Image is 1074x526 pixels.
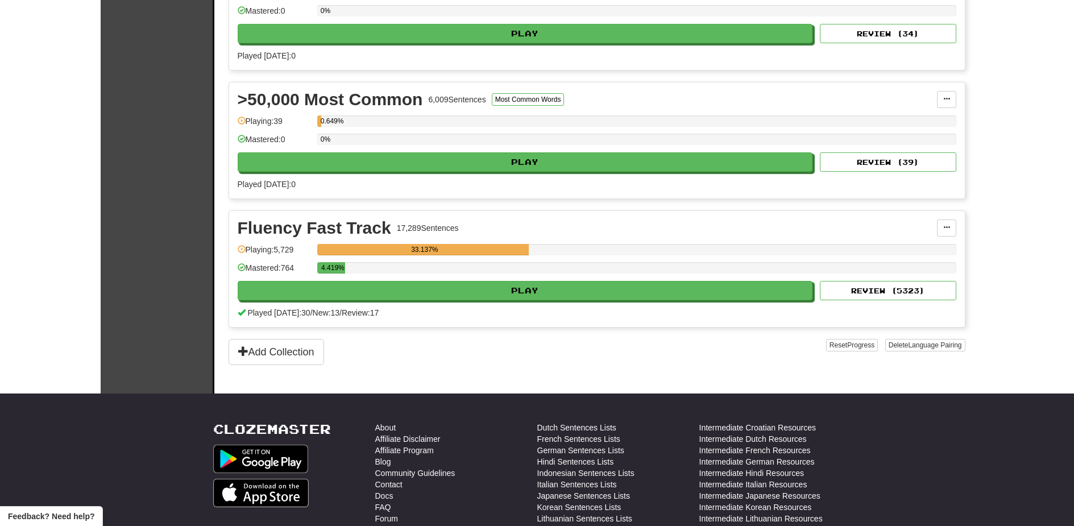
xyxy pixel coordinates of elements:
button: Review (5323) [820,281,956,300]
div: Mastered: 0 [238,134,312,152]
span: Played [DATE]: 30 [247,308,310,317]
button: DeleteLanguage Pairing [885,339,965,351]
span: / [339,308,342,317]
a: French Sentences Lists [537,433,620,445]
div: 4.419% [321,262,345,274]
div: >50,000 Most Common [238,91,423,108]
div: 33.137% [321,244,529,255]
img: Get it on Google Play [213,445,309,473]
span: Played [DATE]: 0 [238,180,296,189]
img: Get it on App Store [213,479,309,507]
span: Language Pairing [908,341,961,349]
a: Hindi Sentences Lists [537,456,614,467]
a: Intermediate Hindi Resources [699,467,804,479]
a: Contact [375,479,403,490]
span: / [310,308,313,317]
div: Mastered: 0 [238,5,312,24]
a: Intermediate Japanese Resources [699,490,820,502]
a: Intermediate German Resources [699,456,815,467]
a: Intermediate Korean Resources [699,502,812,513]
a: German Sentences Lists [537,445,624,456]
button: Play [238,24,813,43]
a: Community Guidelines [375,467,455,479]
a: Clozemaster [213,422,331,436]
button: Most Common Words [492,93,565,106]
button: Review (39) [820,152,956,172]
a: Japanese Sentences Lists [537,490,630,502]
a: Intermediate Lithuanian Resources [699,513,823,524]
div: Mastered: 764 [238,262,312,281]
button: Play [238,152,813,172]
a: Forum [375,513,398,524]
a: Affiliate Disclaimer [375,433,441,445]
a: Blog [375,456,391,467]
a: Dutch Sentences Lists [537,422,616,433]
div: Playing: 5,729 [238,244,312,263]
div: Playing: 39 [238,115,312,134]
a: Intermediate Croatian Resources [699,422,816,433]
div: Fluency Fast Track [238,219,391,237]
button: Play [238,281,813,300]
button: Add Collection [229,339,324,365]
div: 17,289 Sentences [397,222,459,234]
a: Italian Sentences Lists [537,479,617,490]
a: FAQ [375,502,391,513]
a: Intermediate French Resources [699,445,811,456]
a: Korean Sentences Lists [537,502,621,513]
span: Played [DATE]: 0 [238,51,296,60]
span: New: 13 [313,308,339,317]
a: Intermediate Italian Resources [699,479,807,490]
a: Affiliate Program [375,445,434,456]
a: Intermediate Dutch Resources [699,433,807,445]
a: Indonesian Sentences Lists [537,467,635,479]
span: Open feedback widget [8,511,94,522]
button: ResetProgress [826,339,878,351]
a: Lithuanian Sentences Lists [537,513,632,524]
span: Progress [847,341,874,349]
button: Review (34) [820,24,956,43]
a: Docs [375,490,393,502]
div: 6,009 Sentences [428,94,486,105]
span: Review: 17 [342,308,379,317]
a: About [375,422,396,433]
